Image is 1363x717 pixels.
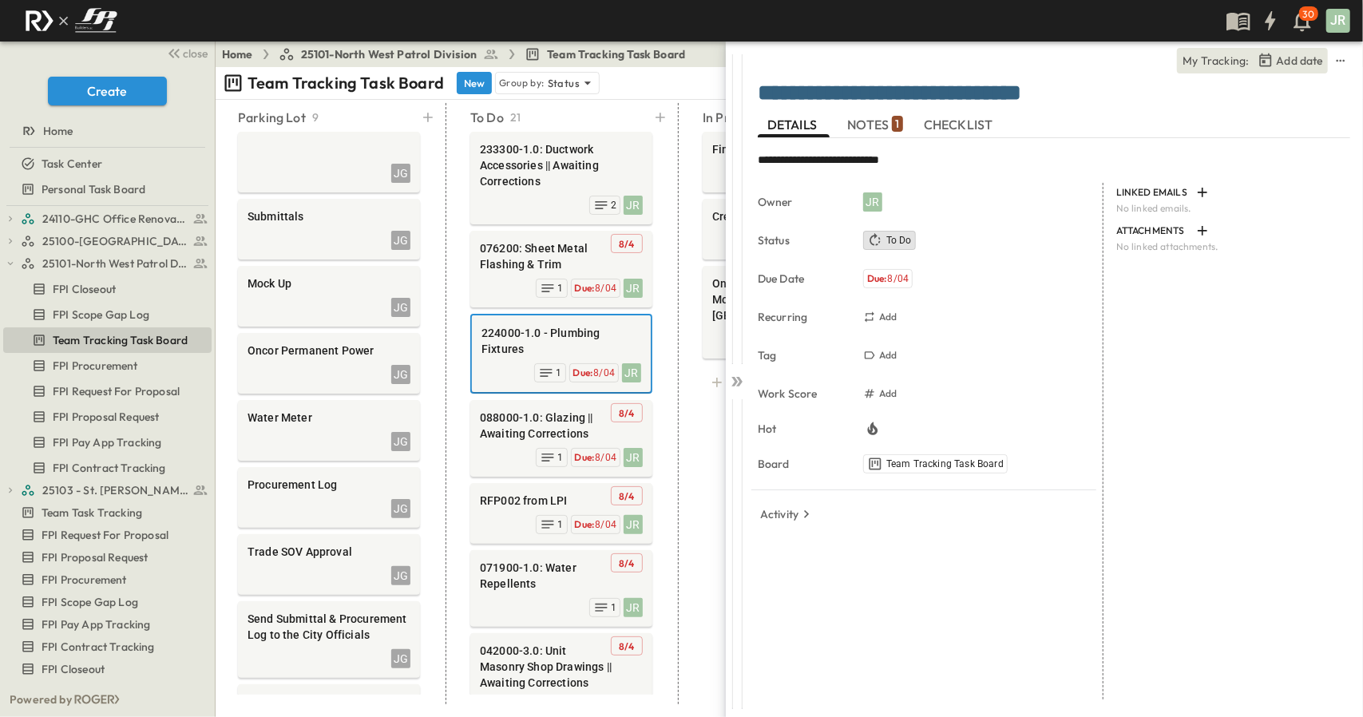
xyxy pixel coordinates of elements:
[3,302,212,327] div: test
[3,634,212,660] div: test
[1116,224,1190,237] p: ATTACHMENTS
[924,117,996,132] span: CHECKLIST
[391,566,410,585] div: JG
[557,282,563,295] span: 1
[3,276,212,302] div: test
[19,4,123,38] img: c8d7d1ed905e502e8f77bf7063faec64e13b34fdb1f2bdd94b0e311fc34f8000.png
[3,477,212,503] div: test
[42,482,188,498] span: 25103 - St. [PERSON_NAME] Phase 2
[42,181,145,197] span: Personal Task Board
[575,451,595,463] span: Due:
[547,46,685,62] span: Team Tracking Task Board
[619,557,624,569] span: 8
[480,240,643,272] span: 076200: Sheet Metal Flashing & Trim
[758,386,841,402] p: Work Score
[548,75,580,91] p: Status
[624,598,643,617] div: JR
[1277,53,1323,69] p: Add date
[758,347,841,363] p: Tag
[611,234,643,253] button: Tracking Date Menu
[758,271,841,287] p: Due Date
[847,117,902,132] span: NOTES
[556,366,561,379] span: 1
[222,46,253,62] a: Home
[595,283,616,294] span: 8/04
[629,407,635,419] span: 4
[611,403,643,422] button: Tracking Date Menu
[557,518,563,531] span: 1
[629,640,635,652] span: 4
[886,458,1004,470] span: Team Tracking Task Board
[3,251,212,276] div: test
[754,503,821,525] button: Activity
[42,527,168,543] span: FPI Request For Proposal
[867,272,887,284] span: Due:
[391,499,410,518] div: JG
[619,640,624,652] span: 8
[1256,51,1325,70] button: Tracking Date Menu
[758,309,841,325] p: Recurring
[1183,53,1250,69] p: My Tracking:
[879,387,897,400] h6: Add
[53,409,159,425] span: FPI Proposal Request
[3,378,212,404] div: test
[895,116,899,132] p: 1
[3,567,212,592] div: test
[53,332,188,348] span: Team Tracking Task Board
[480,643,643,691] span: 042000-3.0: Unit Masonry Shop Drawings || Awaiting Corrections
[470,108,504,127] p: To Do
[480,493,643,509] span: RFP002 from LPI
[863,192,882,212] div: Jayden Ramirez (jramirez@fpibuilders.com)
[248,72,444,94] p: Team Tracking Task Board
[624,279,643,298] div: JR
[42,639,155,655] span: FPI Contract Tracking
[248,477,410,493] span: Procurement Log
[391,164,410,183] div: JG
[480,560,643,592] span: 071900-1.0: Water Repellents
[557,451,563,464] span: 1
[3,545,212,570] div: test
[611,553,643,572] button: Tracking Date Menu
[3,589,212,615] div: test
[758,194,841,210] p: Owner
[1331,51,1350,70] button: sidedrawer-menu
[53,358,138,374] span: FPI Procurement
[53,307,149,323] span: FPI Scope Gap Log
[248,208,410,224] span: Submittals
[3,176,212,202] div: test
[886,234,912,247] span: To Do
[1116,202,1341,215] p: No linked emails.
[593,367,615,378] span: 8/04
[879,311,897,323] h6: Add
[863,192,882,212] div: JR
[712,208,875,224] span: Create Procurement Log
[248,275,410,291] span: Mock Up
[760,506,798,522] p: Activity
[391,365,410,384] div: JG
[42,505,142,521] span: Team Task Tracking
[619,238,624,250] span: 8
[248,410,410,426] span: Water Meter
[312,109,319,125] p: 9
[624,557,628,569] span: /
[611,601,616,614] span: 1
[510,109,521,125] p: 21
[575,282,595,294] span: Due:
[619,407,624,419] span: 8
[595,519,616,530] span: 8/04
[53,281,116,297] span: FPI Closeout
[624,407,628,419] span: /
[712,275,875,323] span: Oncor OH Electrical Pole Moved out of [GEOGRAPHIC_DATA]
[624,238,628,250] span: /
[703,108,767,127] p: In Progress
[481,325,641,357] span: 224000-1.0 - Plumbing Fixtures
[457,72,492,94] button: New
[629,490,635,502] span: 4
[3,404,212,430] div: test
[3,455,212,481] div: test
[1116,186,1190,199] p: LINKED EMAILS
[53,383,180,399] span: FPI Request For Proposal
[42,594,138,610] span: FPI Scope Gap Log
[248,343,410,358] span: Oncor Permanent Power
[611,486,643,505] button: Tracking Date Menu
